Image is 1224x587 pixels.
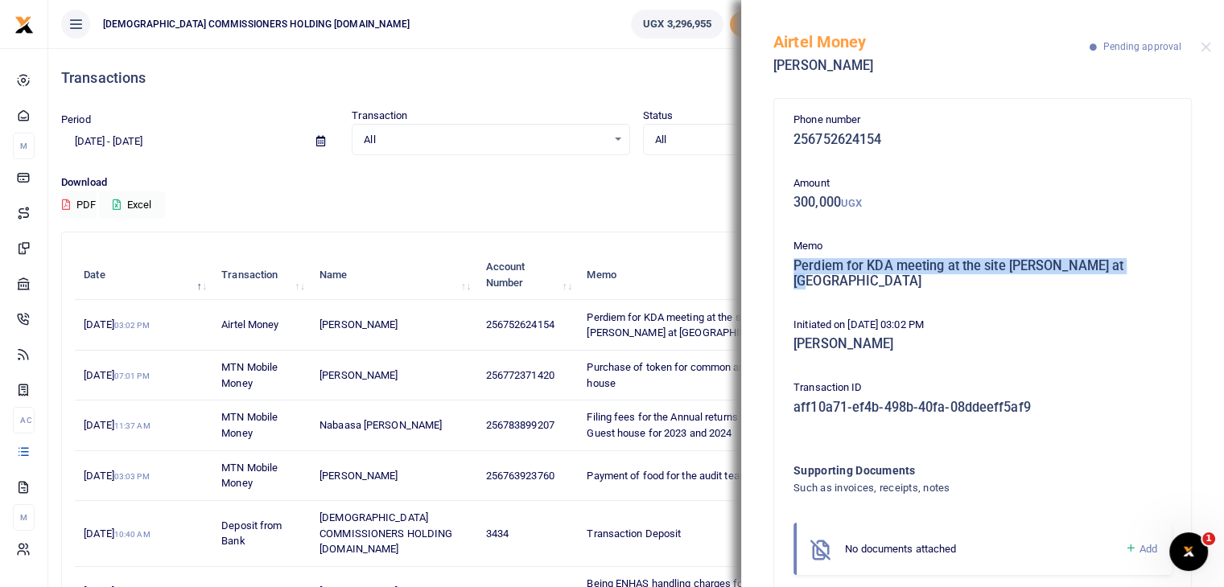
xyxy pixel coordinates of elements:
h5: 256752624154 [793,132,1172,148]
h4: Supporting Documents [793,462,1107,479]
li: M [13,133,35,159]
span: 3434 [486,527,509,540]
small: 11:37 AM [114,421,150,430]
span: 256783899207 [486,419,554,431]
label: Transaction [352,108,407,124]
span: Add money [730,11,810,38]
th: Memo: activate to sort column ascending [578,250,839,300]
span: MTN Mobile Money [221,411,278,439]
span: [DATE] [84,527,150,540]
span: [DATE] [84,369,149,381]
a: logo-small logo-large logo-large [14,18,34,30]
th: Account Number: activate to sort column ascending [476,250,578,300]
small: 07:01 PM [114,371,150,380]
span: 256763923760 [486,470,554,482]
span: MTN Mobile Money [221,361,278,389]
h5: 300,000 [793,195,1172,211]
span: Perdiem for KDA meeting at the site [PERSON_NAME] at [GEOGRAPHIC_DATA] [587,311,778,339]
a: Add money [730,17,810,29]
input: select period [61,128,303,155]
h5: Perdiem for KDA meeting at the site [PERSON_NAME] at [GEOGRAPHIC_DATA] [793,258,1172,289]
th: Date: activate to sort column descending [75,250,212,300]
li: M [13,504,35,531]
span: Pending approval [1102,41,1181,52]
label: Period [61,112,91,128]
span: All [655,132,897,148]
h4: Such as invoices, receipts, notes [793,479,1107,497]
small: UGX [841,197,862,209]
span: [PERSON_NAME] [319,470,398,482]
span: All [364,132,606,148]
span: [DATE] [84,470,149,482]
h5: [PERSON_NAME] [793,336,1172,352]
p: Transaction ID [793,380,1172,396]
span: [DEMOGRAPHIC_DATA] COMMISSIONERS HOLDING [DOMAIN_NAME] [319,511,452,555]
th: Transaction: activate to sort column ascending [212,250,311,300]
small: 03:02 PM [114,321,150,330]
span: Payment of food for the audit team [DATE] [587,470,781,482]
h5: [PERSON_NAME] [773,58,1090,74]
label: Status [643,108,674,124]
span: [DEMOGRAPHIC_DATA] COMMISSIONERS HOLDING [DOMAIN_NAME] [97,17,416,31]
span: [DATE] [84,419,150,431]
span: Airtel Money [221,318,278,330]
p: Download [61,174,1211,191]
span: Nabaasa [PERSON_NAME] [319,419,442,431]
li: Wallet ballance [624,10,730,39]
span: [PERSON_NAME] [319,369,398,381]
li: Ac [13,407,35,433]
span: UGX 3,296,955 [643,16,711,32]
small: 10:40 AM [114,530,150,539]
button: PDF [61,191,97,219]
li: Toup your wallet [730,11,810,38]
p: Memo [793,238,1172,255]
span: 256772371420 [486,369,554,381]
span: Deposit from Bank [221,519,282,548]
span: 256752624154 [486,318,554,330]
h4: Transactions [61,69,1211,87]
span: MTN Mobile Money [221,462,278,490]
a: UGX 3,296,955 [631,10,723,39]
span: [PERSON_NAME] [319,318,398,330]
h5: Airtel Money [773,32,1090,51]
a: Add [1124,540,1157,558]
span: No documents attached [845,543,956,555]
small: 03:03 PM [114,472,150,481]
h5: aff10a71-ef4b-498b-40fa-08ddeeff5af9 [793,400,1172,416]
th: Name: activate to sort column ascending [311,250,476,300]
p: Initiated on [DATE] 03:02 PM [793,317,1172,334]
img: logo-small [14,15,34,35]
p: Amount [793,175,1172,192]
iframe: Intercom live chat [1169,532,1208,571]
span: 1 [1202,532,1215,545]
span: Filing fees for the Annual returns for Namirembe Guest house for 2023 and 2024 [587,411,810,439]
button: Close [1201,42,1211,52]
span: [DATE] [84,318,149,330]
span: Purchase of token for common areas at church house [587,361,805,389]
span: Transaction Deposit [587,527,681,540]
button: Excel [99,191,165,219]
p: Phone number [793,112,1172,129]
span: Add [1140,543,1157,555]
